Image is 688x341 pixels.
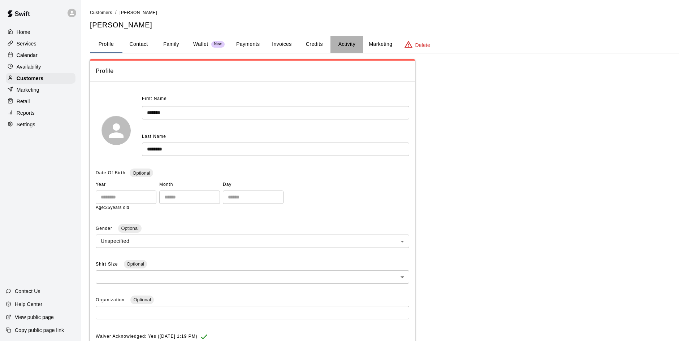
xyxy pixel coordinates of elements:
[96,297,126,302] span: Organization
[96,226,114,231] span: Gender
[90,36,122,53] button: Profile
[96,205,129,210] span: Age: 25 years old
[6,119,75,130] a: Settings
[298,36,330,53] button: Credits
[330,36,363,53] button: Activity
[122,36,155,53] button: Contact
[223,179,284,191] span: Day
[115,9,117,16] li: /
[90,9,679,17] nav: breadcrumb
[17,52,38,59] p: Calendar
[15,301,42,308] p: Help Center
[17,40,36,47] p: Services
[90,9,112,15] a: Customers
[17,98,30,105] p: Retail
[17,109,35,117] p: Reports
[15,288,40,295] p: Contact Us
[15,327,64,334] p: Copy public page link
[6,96,75,107] a: Retail
[120,10,157,15] span: [PERSON_NAME]
[6,84,75,95] a: Marketing
[193,40,208,48] p: Wallet
[415,41,430,49] p: Delete
[230,36,265,53] button: Payments
[90,10,112,15] span: Customers
[124,261,147,267] span: Optional
[17,121,35,128] p: Settings
[155,36,187,53] button: Family
[159,179,220,191] span: Month
[363,36,398,53] button: Marketing
[90,36,679,53] div: basic tabs example
[96,262,120,267] span: Shirt Size
[142,134,166,139] span: Last Name
[211,42,225,47] span: New
[6,38,75,49] a: Services
[17,75,43,82] p: Customers
[90,20,679,30] h5: [PERSON_NAME]
[6,50,75,61] a: Calendar
[130,170,153,176] span: Optional
[6,61,75,72] a: Availability
[96,235,409,248] div: Unspecified
[142,93,167,105] span: First Name
[96,66,409,76] span: Profile
[15,314,54,321] p: View public page
[6,27,75,38] a: Home
[118,226,141,231] span: Optional
[6,73,75,84] a: Customers
[6,108,75,118] a: Reports
[17,29,30,36] p: Home
[130,297,153,302] span: Optional
[17,86,39,93] p: Marketing
[265,36,298,53] button: Invoices
[96,179,156,191] span: Year
[96,170,125,175] span: Date Of Birth
[17,63,41,70] p: Availability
